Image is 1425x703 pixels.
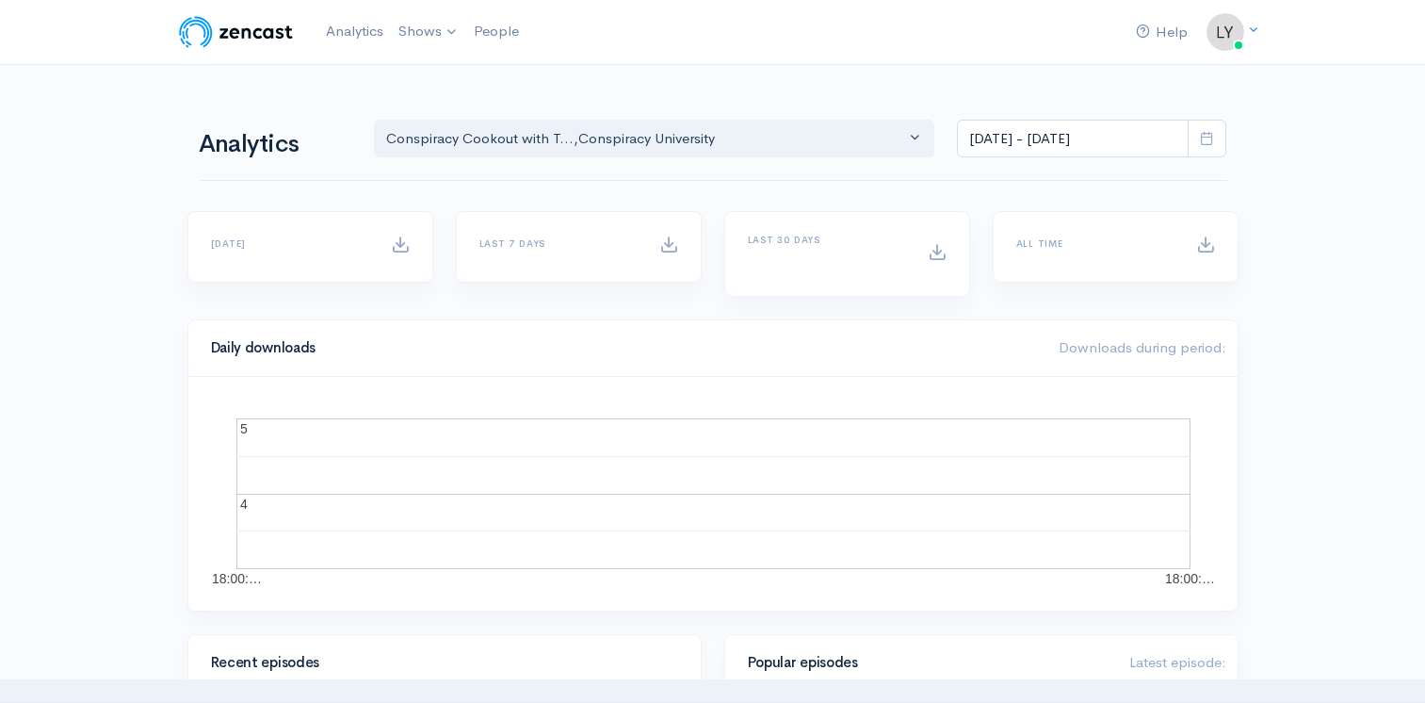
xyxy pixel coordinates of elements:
[479,238,637,249] h6: Last 7 days
[1016,238,1174,249] h6: All time
[211,340,1036,356] h4: Daily downloads
[748,235,905,245] h6: Last 30 days
[748,655,1107,671] h4: Popular episodes
[240,497,248,512] text: 4
[957,120,1189,158] input: analytics date range selector
[211,655,667,671] h4: Recent episodes
[1128,12,1195,53] a: Help
[211,400,1215,588] svg: A chart.
[1206,13,1244,51] img: ...
[1059,338,1226,356] span: Downloads during period:
[391,11,466,53] a: Shows
[386,128,906,150] div: Conspiracy Cookout with T... , Conspiracy University
[211,238,368,249] h6: [DATE]
[374,120,935,158] button: Conspiracy Cookout with T..., Conspiracy University
[466,11,526,52] a: People
[1165,571,1215,586] text: 18:00:…
[212,571,262,586] text: 18:00:…
[240,421,248,436] text: 5
[176,13,296,51] img: ZenCast Logo
[199,131,351,158] h1: Analytics
[318,11,391,52] a: Analytics
[1129,653,1226,671] span: Latest episode:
